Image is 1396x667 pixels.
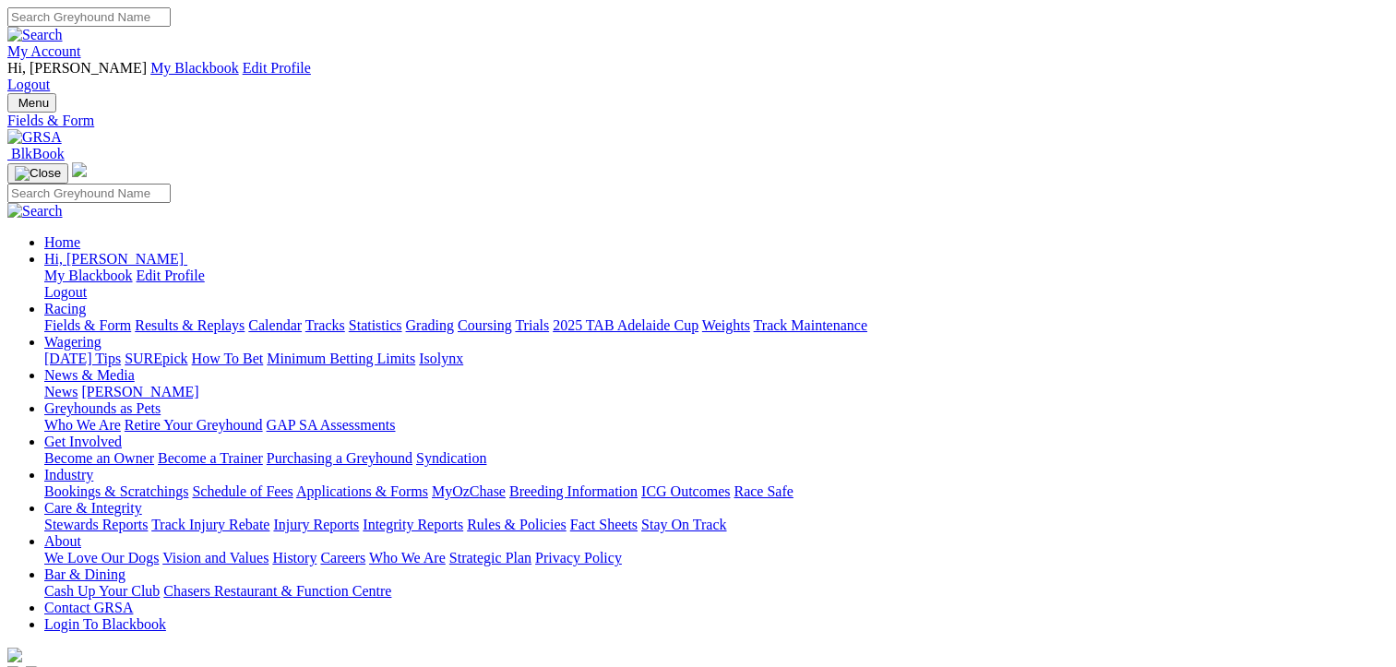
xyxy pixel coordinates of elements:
a: Purchasing a Greyhound [267,450,412,466]
a: Track Injury Rebate [151,517,269,532]
a: Chasers Restaurant & Function Centre [163,583,391,599]
img: GRSA [7,129,62,146]
a: Edit Profile [137,268,205,283]
div: Racing [44,317,1389,334]
div: Greyhounds as Pets [44,417,1389,434]
a: Logout [44,284,87,300]
a: Trials [515,317,549,333]
a: Careers [320,550,365,566]
a: Become an Owner [44,450,154,466]
a: Who We Are [369,550,446,566]
a: Schedule of Fees [192,483,292,499]
a: [DATE] Tips [44,351,121,366]
a: My Account [7,43,81,59]
a: Isolynx [419,351,463,366]
a: Applications & Forms [296,483,428,499]
a: Tracks [305,317,345,333]
a: Weights [702,317,750,333]
a: Syndication [416,450,486,466]
a: Edit Profile [243,60,311,76]
div: Industry [44,483,1389,500]
a: Become a Trainer [158,450,263,466]
a: Strategic Plan [449,550,531,566]
a: News & Media [44,367,135,383]
a: History [272,550,316,566]
a: Retire Your Greyhound [125,417,263,433]
input: Search [7,7,171,27]
button: Toggle navigation [7,163,68,184]
a: Hi, [PERSON_NAME] [44,251,187,267]
a: Home [44,234,80,250]
a: Privacy Policy [535,550,622,566]
a: Minimum Betting Limits [267,351,415,366]
a: SUREpick [125,351,187,366]
div: News & Media [44,384,1389,400]
a: Grading [406,317,454,333]
a: BlkBook [7,146,65,161]
a: Rules & Policies [467,517,567,532]
a: Contact GRSA [44,600,133,615]
span: Hi, [PERSON_NAME] [44,251,184,267]
a: How To Bet [192,351,264,366]
a: Bookings & Scratchings [44,483,188,499]
a: We Love Our Dogs [44,550,159,566]
div: Get Involved [44,450,1389,467]
a: News [44,384,78,399]
a: Racing [44,301,86,316]
span: BlkBook [11,146,65,161]
a: My Blackbook [150,60,239,76]
div: Wagering [44,351,1389,367]
a: Race Safe [734,483,793,499]
a: Wagering [44,334,101,350]
a: MyOzChase [432,483,506,499]
a: Fields & Form [7,113,1389,129]
div: Bar & Dining [44,583,1389,600]
img: Search [7,203,63,220]
a: ICG Outcomes [641,483,730,499]
a: Industry [44,467,93,482]
a: Who We Are [44,417,121,433]
a: Breeding Information [509,483,638,499]
div: My Account [7,60,1389,93]
span: Menu [18,96,49,110]
a: Coursing [458,317,512,333]
a: [PERSON_NAME] [81,384,198,399]
div: Hi, [PERSON_NAME] [44,268,1389,301]
div: About [44,550,1389,566]
a: Cash Up Your Club [44,583,160,599]
a: Login To Blackbook [44,616,166,632]
a: Calendar [248,317,302,333]
a: Fact Sheets [570,517,638,532]
a: Get Involved [44,434,122,449]
a: Greyhounds as Pets [44,400,161,416]
a: Vision and Values [162,550,268,566]
a: Fields & Form [44,317,131,333]
a: Care & Integrity [44,500,142,516]
button: Toggle navigation [7,93,56,113]
a: Results & Replays [135,317,245,333]
a: Statistics [349,317,402,333]
a: Track Maintenance [754,317,867,333]
a: Bar & Dining [44,566,125,582]
img: logo-grsa-white.png [7,648,22,662]
a: GAP SA Assessments [267,417,396,433]
input: Search [7,184,171,203]
img: Search [7,27,63,43]
a: About [44,533,81,549]
a: My Blackbook [44,268,133,283]
a: Injury Reports [273,517,359,532]
a: Integrity Reports [363,517,463,532]
a: Stay On Track [641,517,726,532]
img: Close [15,166,61,181]
img: logo-grsa-white.png [72,162,87,177]
span: Hi, [PERSON_NAME] [7,60,147,76]
a: 2025 TAB Adelaide Cup [553,317,698,333]
a: Stewards Reports [44,517,148,532]
div: Care & Integrity [44,517,1389,533]
a: Logout [7,77,50,92]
